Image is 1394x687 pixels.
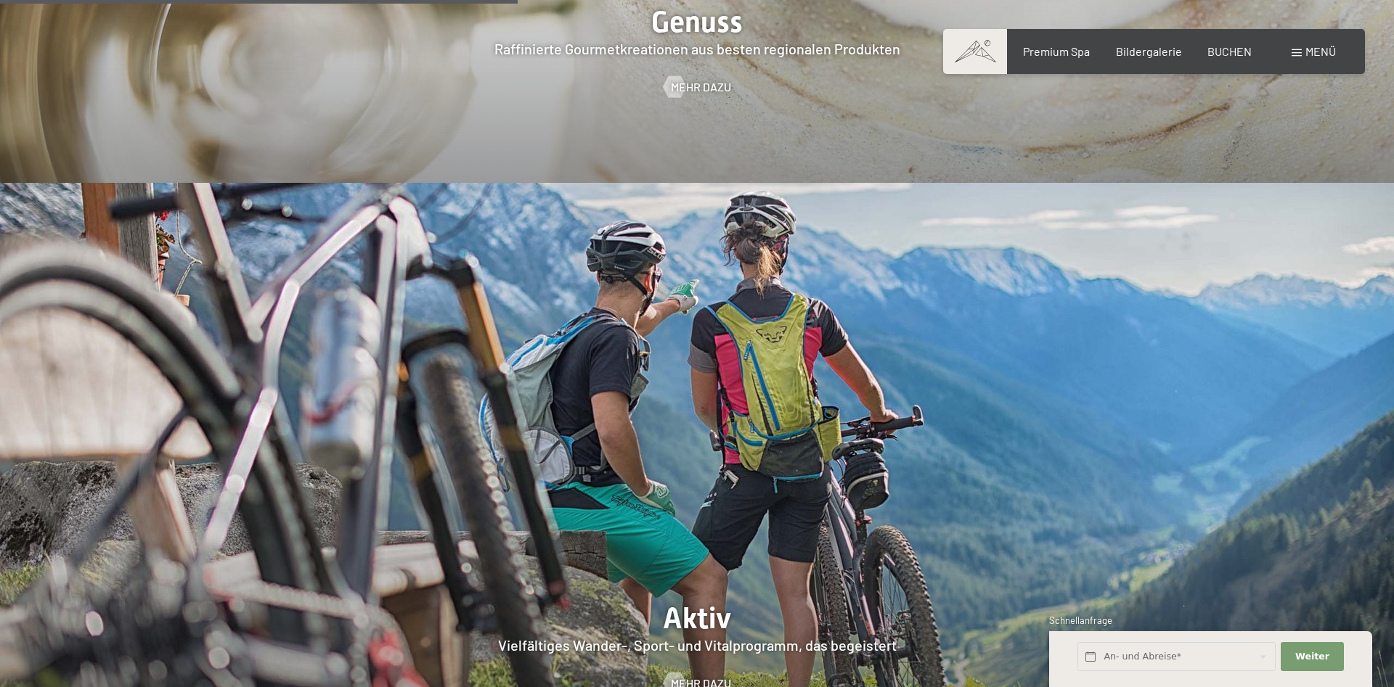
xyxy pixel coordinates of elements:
a: BUCHEN [1207,44,1252,58]
button: Weiter [1281,642,1343,672]
a: Bildergalerie [1116,44,1182,58]
span: Mehr dazu [671,79,731,95]
span: Menü [1305,44,1336,58]
a: Mehr dazu [664,79,731,95]
span: Schnellanfrage [1049,614,1112,626]
span: Weiter [1295,650,1329,663]
a: Premium Spa [1023,44,1090,58]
